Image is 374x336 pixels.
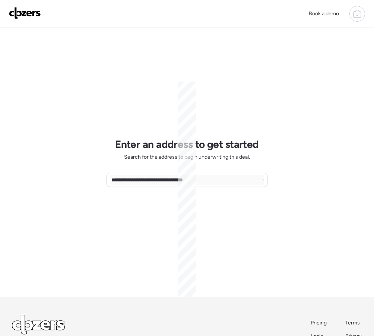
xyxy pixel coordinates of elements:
[345,320,360,326] span: Terms
[345,319,362,327] a: Terms
[9,7,41,19] img: Logo
[311,320,327,326] span: Pricing
[12,315,65,335] img: Logo Light
[115,138,259,150] h1: Enter an address to get started
[309,10,339,17] span: Book a demo
[311,319,327,327] a: Pricing
[124,153,250,161] span: Search for the address to begin underwriting this deal.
